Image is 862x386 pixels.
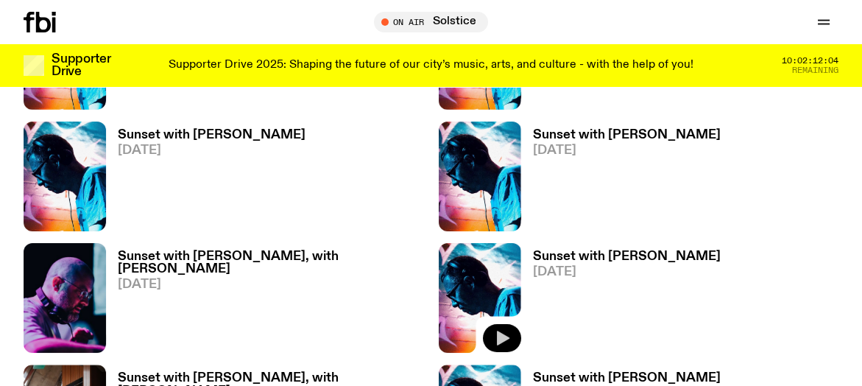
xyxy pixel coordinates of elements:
h3: Sunset with [PERSON_NAME] [533,250,721,263]
a: Sunset with [PERSON_NAME], with [PERSON_NAME][DATE] [106,250,424,353]
h3: Sunset with [PERSON_NAME], with [PERSON_NAME] [118,250,424,276]
img: Simon Caldwell stands side on, looking downwards. He has headphones on. Behind him is a brightly ... [24,122,106,231]
h3: Sunset with [PERSON_NAME] [533,372,721,385]
h3: Sunset with [PERSON_NAME] [118,129,305,141]
h3: Supporter Drive [52,53,110,78]
a: Sunset with [PERSON_NAME][DATE] [106,129,305,231]
button: On AirSolstice [374,12,488,32]
img: Simon Caldwell stands side on, looking downwards. He has headphones on. Behind him is a brightly ... [439,243,521,353]
img: Simon Caldwell stands side on, looking downwards. He has headphones on. Behind him is a brightly ... [439,122,521,231]
p: Supporter Drive 2025: Shaping the future of our city’s music, arts, and culture - with the help o... [169,59,693,72]
span: Remaining [792,66,838,74]
a: Sunset with [PERSON_NAME][DATE] [521,250,721,353]
span: [DATE] [533,266,721,278]
span: [DATE] [118,278,424,291]
span: 10:02:12:04 [782,57,838,65]
a: Sunset with [PERSON_NAME][DATE] [521,129,721,231]
span: [DATE] [533,144,721,157]
span: [DATE] [118,144,305,157]
h3: Sunset with [PERSON_NAME] [533,129,721,141]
